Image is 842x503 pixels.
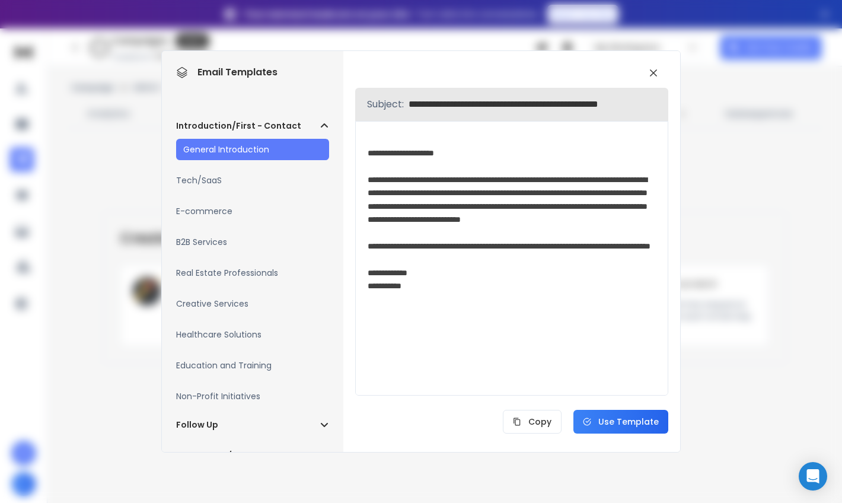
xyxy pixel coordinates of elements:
[176,419,329,431] button: Follow Up
[176,298,248,310] h3: Creative Services
[503,410,562,434] button: Copy
[176,174,222,186] h3: Tech/SaaS
[176,236,227,248] h3: B2B Services
[176,65,278,79] h1: Email Templates
[176,329,261,340] h3: Healthcare Solutions
[367,97,404,112] p: Subject:
[176,120,329,132] button: Introduction/First - Contact
[176,359,272,371] h3: Education and Training
[176,390,260,402] h3: Non-Profit Initiatives
[573,410,668,434] button: Use Template
[176,450,329,461] button: Case Study / Success Story
[799,462,827,491] div: Open Intercom Messenger
[183,144,269,155] h3: General Introduction
[176,205,232,217] h3: E-commerce
[176,267,278,279] h3: Real Estate Professionals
